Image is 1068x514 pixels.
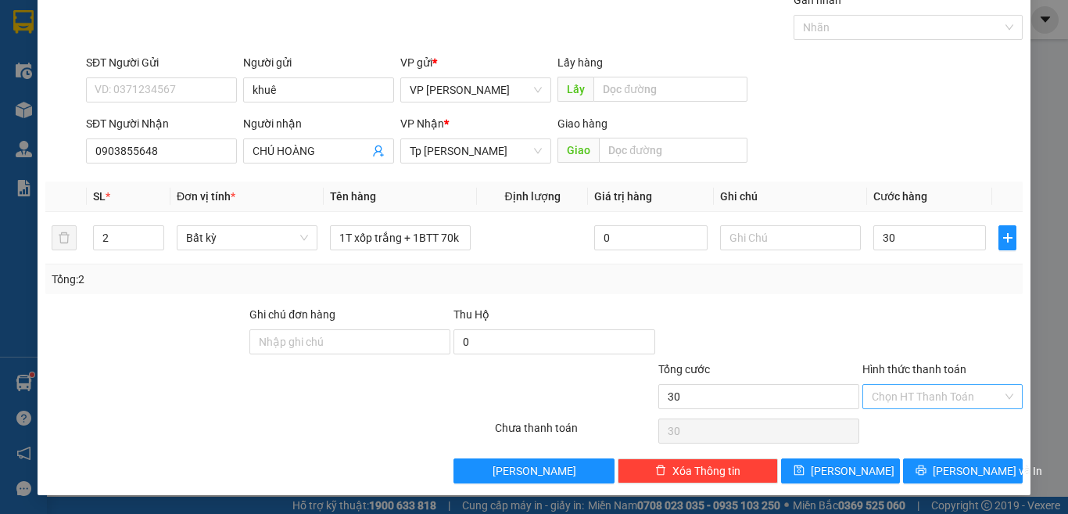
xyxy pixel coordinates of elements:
[177,190,235,203] span: Đơn vị tính
[493,419,657,447] div: Chưa thanh toán
[557,77,593,102] span: Lấy
[903,458,1023,483] button: printer[PERSON_NAME] và In
[249,308,335,321] label: Ghi chú đơn hàng
[504,190,560,203] span: Định lượng
[131,74,215,94] li: (c) 2017
[249,329,450,354] input: Ghi chú đơn hàng
[794,465,805,477] span: save
[998,225,1016,250] button: plus
[243,54,394,71] div: Người gửi
[52,225,77,250] button: delete
[594,225,707,250] input: 0
[916,465,926,477] span: printer
[52,271,414,288] div: Tổng: 2
[96,23,155,96] b: Gửi khách hàng
[618,458,778,483] button: deleteXóa Thông tin
[557,56,603,69] span: Lấy hàng
[86,54,237,71] div: SĐT Người Gửi
[593,77,747,102] input: Dọc đường
[330,225,471,250] input: VD: Bàn, Ghế
[400,54,551,71] div: VP gửi
[933,462,1042,480] span: [PERSON_NAME] và In
[93,190,106,203] span: SL
[20,101,88,174] b: [PERSON_NAME]
[186,226,308,250] span: Bất kỳ
[170,20,207,57] img: logo.jpg
[493,462,576,480] span: [PERSON_NAME]
[400,117,444,130] span: VP Nhận
[86,115,237,132] div: SĐT Người Nhận
[873,190,927,203] span: Cước hàng
[557,138,599,163] span: Giao
[862,363,966,376] label: Hình thức thanh toán
[999,232,1016,244] span: plus
[672,462,740,480] span: Xóa Thông tin
[410,78,542,102] span: VP Phan Rang
[599,138,747,163] input: Dọc đường
[714,182,867,212] th: Ghi chú
[243,115,394,132] div: Người nhận
[557,117,607,130] span: Giao hàng
[781,458,901,483] button: save[PERSON_NAME]
[658,363,710,376] span: Tổng cước
[655,465,666,477] span: delete
[330,190,376,203] span: Tên hàng
[453,308,489,321] span: Thu Hộ
[372,145,385,157] span: user-add
[453,458,614,483] button: [PERSON_NAME]
[811,462,894,480] span: [PERSON_NAME]
[720,225,861,250] input: Ghi Chú
[131,59,215,72] b: [DOMAIN_NAME]
[594,190,652,203] span: Giá trị hàng
[410,139,542,163] span: Tp Hồ Chí Minh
